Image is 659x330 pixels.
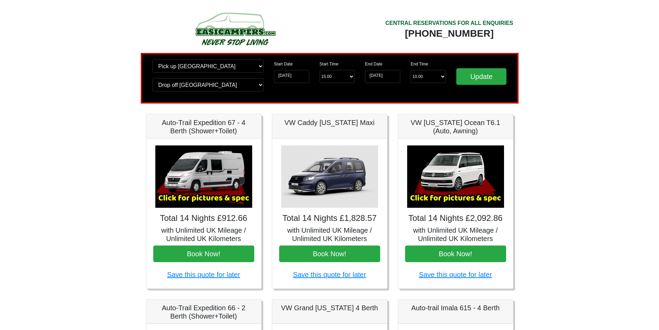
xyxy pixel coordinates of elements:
h4: Total 14 Nights £2,092.86 [405,213,506,223]
h4: Total 14 Nights £912.66 [153,213,254,223]
img: VW Caddy California Maxi [281,145,378,208]
h5: with Unlimited UK Mileage / Unlimited UK Kilometers [279,226,380,243]
h5: with Unlimited UK Mileage / Unlimited UK Kilometers [405,226,506,243]
h5: VW Grand [US_STATE] 4 Berth [279,304,380,312]
label: Start Date [274,61,293,67]
img: VW California Ocean T6.1 (Auto, Awning) [407,145,504,208]
h5: VW [US_STATE] Ocean T6.1 (Auto, Awning) [405,118,506,135]
img: Auto-Trail Expedition 67 - 4 Berth (Shower+Toilet) [155,145,252,208]
label: Start Time [320,61,339,67]
button: Book Now! [153,246,254,262]
label: End Time [411,61,428,67]
a: Save this quote for later [167,271,240,278]
div: [PHONE_NUMBER] [385,27,513,40]
h4: Total 14 Nights £1,828.57 [279,213,380,223]
div: CENTRAL RESERVATIONS FOR ALL ENQUIRIES [385,19,513,27]
input: Update [456,68,507,85]
a: Save this quote for later [293,271,366,278]
label: End Date [365,61,382,67]
a: Save this quote for later [419,271,492,278]
input: Start Date [274,70,309,83]
h5: Auto-trail Imala 615 - 4 Berth [405,304,506,312]
h5: Auto-Trail Expedition 67 - 4 Berth (Shower+Toilet) [153,118,254,135]
button: Book Now! [279,246,380,262]
h5: VW Caddy [US_STATE] Maxi [279,118,380,127]
button: Book Now! [405,246,506,262]
h5: with Unlimited UK Mileage / Unlimited UK Kilometers [153,226,254,243]
h5: Auto-Trail Expedition 66 - 2 Berth (Shower+Toilet) [153,304,254,320]
img: campers-checkout-logo.png [170,10,301,48]
input: Return Date [365,70,400,83]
